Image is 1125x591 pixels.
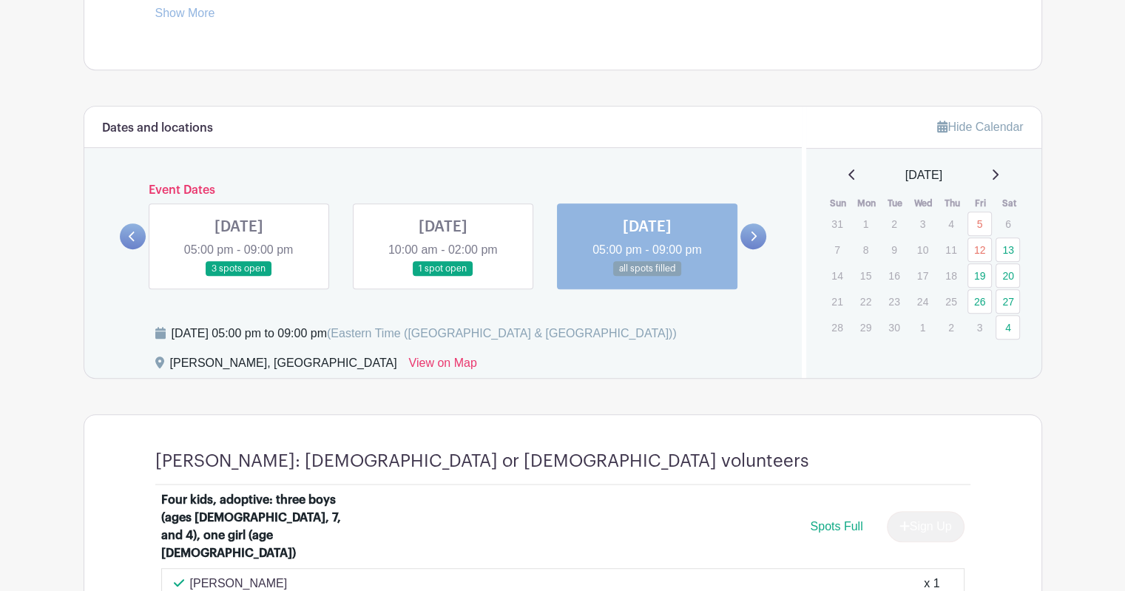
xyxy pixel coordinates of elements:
[825,316,849,339] p: 28
[810,520,862,533] span: Spots Full
[161,491,345,562] div: Four kids, adoptive: three boys (ages [DEMOGRAPHIC_DATA], 7, and 4), one girl (age [DEMOGRAPHIC_D...
[937,121,1023,133] a: Hide Calendar
[996,315,1020,340] a: 4
[911,316,935,339] p: 1
[996,237,1020,262] a: 13
[939,212,963,235] p: 4
[996,212,1020,235] p: 6
[911,212,935,235] p: 3
[911,264,935,287] p: 17
[911,290,935,313] p: 24
[170,354,397,378] div: [PERSON_NAME], [GEOGRAPHIC_DATA]
[409,354,477,378] a: View on Map
[854,212,878,235] p: 1
[967,289,992,314] a: 26
[172,325,677,342] div: [DATE] 05:00 pm to 09:00 pm
[996,263,1020,288] a: 20
[825,238,849,261] p: 7
[102,121,213,135] h6: Dates and locations
[911,238,935,261] p: 10
[825,264,849,287] p: 14
[938,196,967,211] th: Thu
[853,196,882,211] th: Mon
[882,316,906,339] p: 30
[824,196,853,211] th: Sun
[854,264,878,287] p: 15
[967,263,992,288] a: 19
[854,238,878,261] p: 8
[825,290,849,313] p: 21
[939,264,963,287] p: 18
[882,290,906,313] p: 23
[882,238,906,261] p: 9
[155,450,809,472] h4: [PERSON_NAME]: [DEMOGRAPHIC_DATA] or [DEMOGRAPHIC_DATA] volunteers
[995,196,1024,211] th: Sat
[967,237,992,262] a: 12
[939,316,963,339] p: 2
[327,327,677,340] span: (Eastern Time ([GEOGRAPHIC_DATA] & [GEOGRAPHIC_DATA]))
[967,212,992,236] a: 5
[882,264,906,287] p: 16
[146,183,741,197] h6: Event Dates
[996,289,1020,314] a: 27
[939,290,963,313] p: 25
[967,196,996,211] th: Fri
[910,196,939,211] th: Wed
[939,238,963,261] p: 11
[905,166,942,184] span: [DATE]
[825,212,849,235] p: 31
[854,290,878,313] p: 22
[881,196,910,211] th: Tue
[967,316,992,339] p: 3
[155,7,215,25] a: Show More
[882,212,906,235] p: 2
[854,316,878,339] p: 29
